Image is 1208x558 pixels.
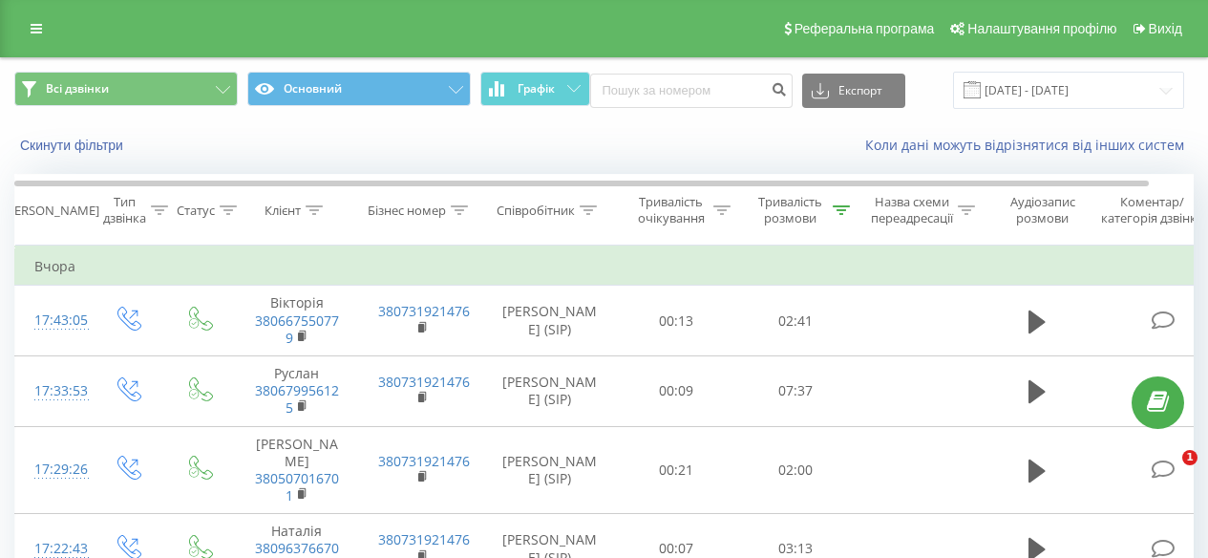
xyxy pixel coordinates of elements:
[802,74,905,108] button: Експорт
[736,286,856,356] td: 02:41
[378,530,470,548] a: 380731921476
[633,194,709,226] div: Тривалість очікування
[46,81,109,97] span: Всі дзвінки
[1143,450,1189,496] iframe: Intercom live chat
[1182,450,1197,465] span: 1
[483,426,617,514] td: [PERSON_NAME] (SIP)
[235,426,359,514] td: [PERSON_NAME]
[34,451,73,488] div: 17:29:26
[871,194,953,226] div: Назва схеми переадресації
[1096,194,1208,226] div: Коментар/категорія дзвінка
[34,302,73,339] div: 17:43:05
[235,286,359,356] td: Вікторія
[996,194,1089,226] div: Аудіозапис розмови
[617,286,736,356] td: 00:13
[14,137,133,154] button: Скинути фільтри
[480,72,590,106] button: Графік
[483,286,617,356] td: [PERSON_NAME] (SIP)
[752,194,828,226] div: Тривалість розмови
[590,74,793,108] input: Пошук за номером
[255,311,339,347] a: 380667550779
[617,355,736,426] td: 00:09
[378,452,470,470] a: 380731921476
[1149,21,1182,36] span: Вихід
[378,373,470,391] a: 380731921476
[617,426,736,514] td: 00:21
[497,203,575,219] div: Співробітник
[14,72,238,106] button: Всі дзвінки
[255,469,339,504] a: 380507016701
[483,355,617,426] td: [PERSON_NAME] (SIP)
[103,194,146,226] div: Тип дзвінка
[34,373,73,410] div: 17:33:53
[247,72,471,106] button: Основний
[736,426,856,514] td: 02:00
[967,21,1116,36] span: Налаштування профілю
[518,82,555,96] span: Графік
[795,21,935,36] span: Реферальна програма
[3,203,99,219] div: [PERSON_NAME]
[235,355,359,426] td: Руслан
[378,302,470,320] a: 380731921476
[265,203,301,219] div: Клієнт
[255,381,339,417] a: 380679956125
[865,136,1194,154] a: Коли дані можуть відрізнятися вiд інших систем
[736,355,856,426] td: 07:37
[177,203,215,219] div: Статус
[368,203,446,219] div: Бізнес номер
